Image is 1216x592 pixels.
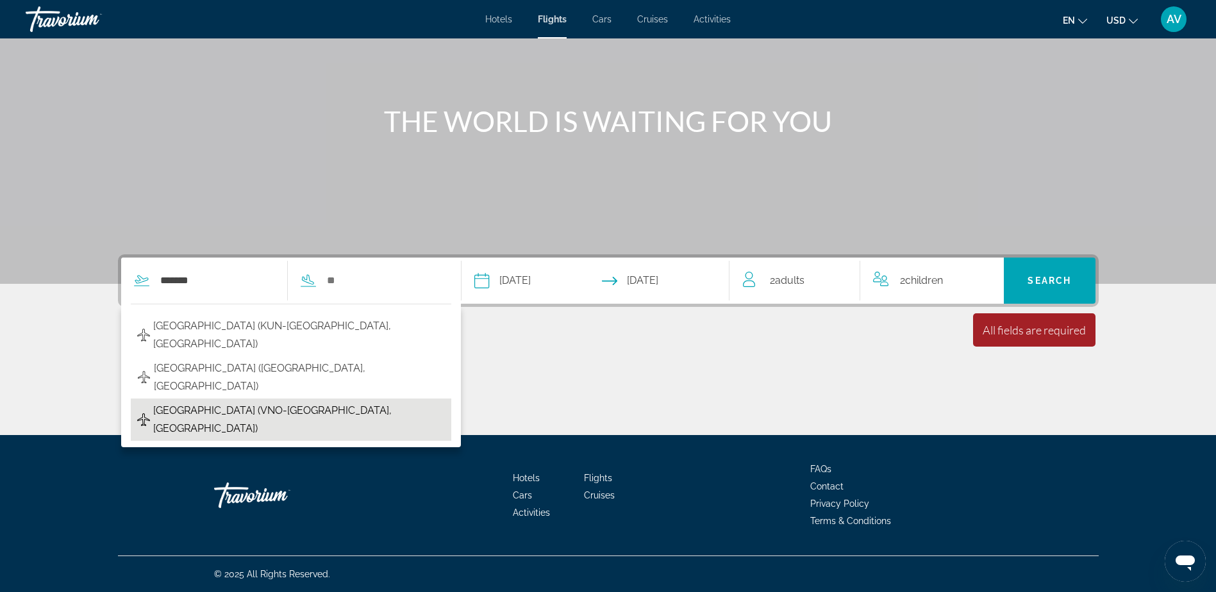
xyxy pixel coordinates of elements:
[637,14,668,24] a: Cruises
[810,498,869,509] a: Privacy Policy
[1167,13,1181,26] span: AV
[154,359,445,395] span: [GEOGRAPHIC_DATA] ([GEOGRAPHIC_DATA], [GEOGRAPHIC_DATA])
[1063,15,1075,26] span: en
[905,274,943,286] span: Children
[584,473,612,483] a: Flights
[121,258,1095,304] div: Search widget
[485,14,512,24] a: Hotels
[1004,258,1095,304] button: Search
[1106,11,1138,29] button: Change currency
[584,490,615,500] a: Cruises
[153,317,445,353] span: [GEOGRAPHIC_DATA] (KUN-[GEOGRAPHIC_DATA], [GEOGRAPHIC_DATA])
[810,516,891,526] a: Terms & Conditions
[214,476,342,514] a: Go Home
[775,274,804,286] span: Adults
[592,14,612,24] a: Cars
[474,258,531,304] button: Select depart date
[1106,15,1126,26] span: USD
[694,14,731,24] a: Activities
[770,272,804,290] span: 2
[983,323,1086,337] div: All fields are required
[810,464,831,474] a: FAQs
[1063,11,1087,29] button: Change language
[513,490,532,500] a: Cars
[153,402,445,438] span: [GEOGRAPHIC_DATA] (VNO-[GEOGRAPHIC_DATA], [GEOGRAPHIC_DATA])
[131,399,451,441] button: [GEOGRAPHIC_DATA] (VNO-[GEOGRAPHIC_DATA], [GEOGRAPHIC_DATA])
[368,104,849,138] h1: THE WORLD IS WAITING FOR YOU
[730,258,1004,304] button: Travelers: 2 adults, 2 children
[1157,6,1190,33] button: User Menu
[214,569,330,579] span: © 2025 All Rights Reserved.
[513,473,540,483] a: Hotels
[810,481,844,491] a: Contact
[1165,541,1206,582] iframe: Button to launch messaging window
[900,272,943,290] span: 2
[1028,275,1071,286] span: Search
[131,356,451,399] button: [GEOGRAPHIC_DATA] ([GEOGRAPHIC_DATA], [GEOGRAPHIC_DATA])
[538,14,567,24] a: Flights
[131,314,451,356] button: [GEOGRAPHIC_DATA] (KUN-[GEOGRAPHIC_DATA], [GEOGRAPHIC_DATA])
[602,258,658,304] button: Select return date
[26,3,154,36] a: Travorium
[513,507,550,518] a: Activities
